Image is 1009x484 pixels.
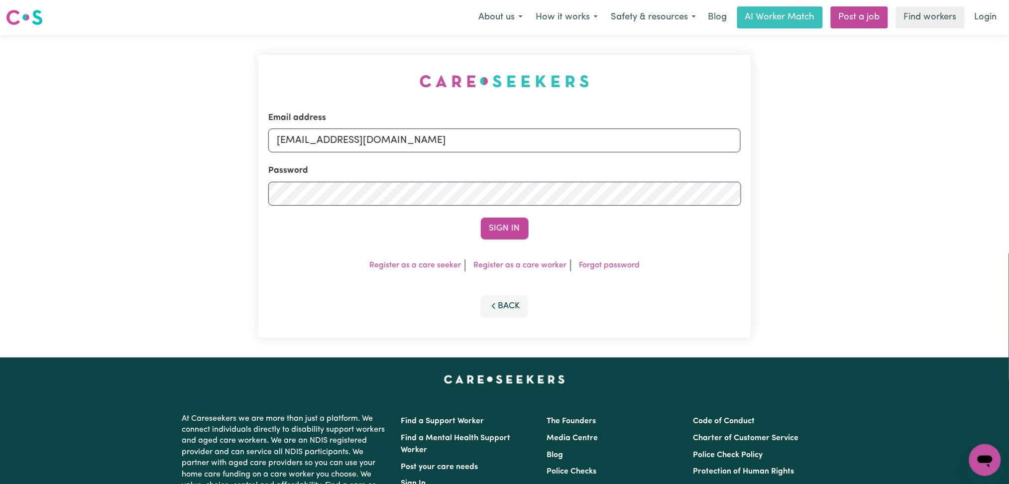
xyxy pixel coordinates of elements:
a: Police Check Policy [693,451,763,459]
a: Login [969,6,1003,28]
label: Email address [268,112,326,124]
a: Media Centre [547,434,598,442]
a: AI Worker Match [737,6,823,28]
a: Find workers [896,6,965,28]
a: Blog [702,6,733,28]
a: Charter of Customer Service [693,434,798,442]
a: Careseekers home page [444,375,565,383]
a: Protection of Human Rights [693,468,794,476]
a: Police Checks [547,468,597,476]
a: Register as a care worker [473,261,566,269]
a: Careseekers logo [6,6,43,29]
label: Password [268,164,308,177]
button: Safety & resources [604,7,702,28]
a: Forgot password [579,261,640,269]
a: Post a job [831,6,888,28]
button: Sign In [481,218,529,240]
button: Back [481,295,529,317]
a: Find a Support Worker [401,417,484,425]
img: Careseekers logo [6,8,43,26]
a: Blog [547,451,563,459]
a: Find a Mental Health Support Worker [401,434,511,454]
input: Email address [268,128,741,152]
a: Code of Conduct [693,417,755,425]
a: Post your care needs [401,463,478,471]
a: The Founders [547,417,596,425]
a: Register as a care seeker [369,261,461,269]
button: How it works [529,7,604,28]
iframe: Button to launch messaging window [969,444,1001,476]
button: About us [472,7,529,28]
